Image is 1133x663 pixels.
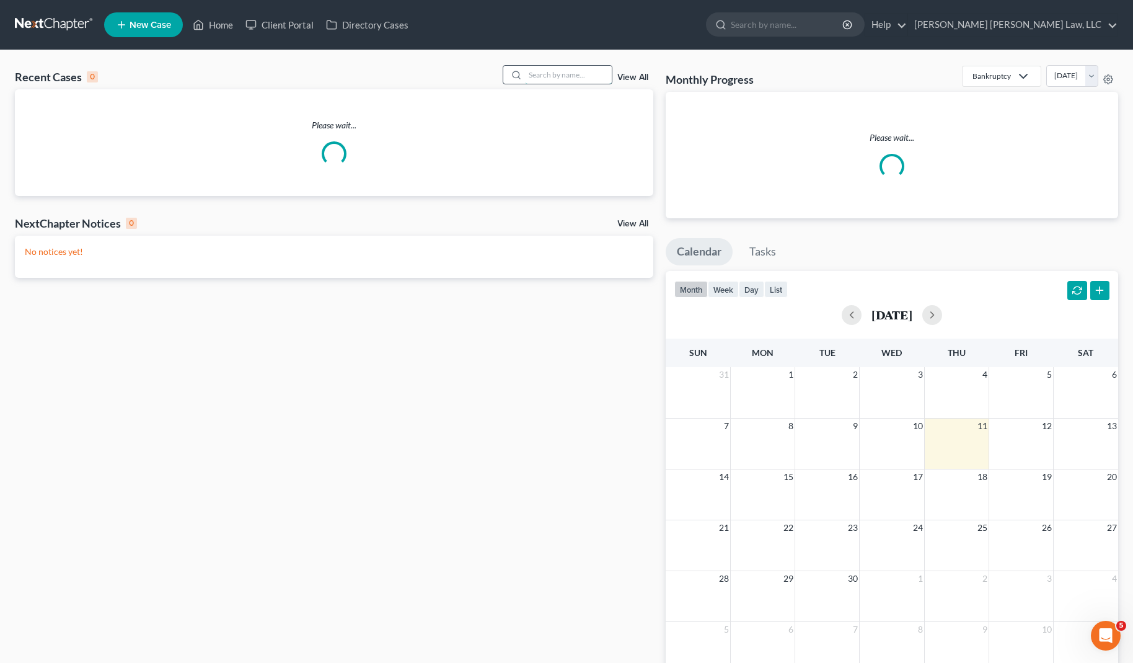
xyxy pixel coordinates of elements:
span: 20 [1106,469,1118,484]
button: month [674,281,708,298]
span: 8 [917,622,924,637]
a: Calendar [666,238,733,265]
span: 26 [1041,520,1053,535]
span: 5 [723,622,730,637]
span: 16 [847,469,859,484]
span: 17 [912,469,924,484]
span: 22 [782,520,795,535]
div: 0 [87,71,98,82]
span: Sat [1078,347,1093,358]
span: 21 [718,520,730,535]
span: 9 [852,419,859,434]
span: 14 [718,469,730,484]
span: 11 [976,419,989,434]
a: [PERSON_NAME] [PERSON_NAME] Law, LLC [908,14,1118,36]
span: 1 [917,571,924,586]
span: 30 [847,571,859,586]
span: 24 [912,520,924,535]
p: Please wait... [15,119,653,131]
p: Please wait... [676,131,1108,144]
span: 3 [917,367,924,382]
span: Thu [948,347,966,358]
span: 7 [723,419,730,434]
span: 19 [1041,469,1053,484]
a: Directory Cases [320,14,415,36]
h3: Monthly Progress [666,72,754,87]
div: 0 [126,218,137,229]
iframe: Intercom live chat [1091,621,1121,651]
span: Fri [1015,347,1028,358]
span: 25 [976,520,989,535]
span: 6 [1111,367,1118,382]
div: Recent Cases [15,69,98,84]
a: View All [617,220,648,228]
span: 2 [981,571,989,586]
span: 4 [1111,571,1118,586]
span: 15 [782,469,795,484]
span: 7 [852,622,859,637]
a: View All [617,73,648,82]
span: 1 [787,367,795,382]
span: 8 [787,419,795,434]
a: Home [187,14,239,36]
span: 9 [981,622,989,637]
span: 29 [782,571,795,586]
a: Help [865,14,907,36]
button: list [764,281,788,298]
span: 6 [787,622,795,637]
span: 27 [1106,520,1118,535]
a: Tasks [738,238,787,265]
div: Bankruptcy [972,71,1011,81]
span: 31 [718,367,730,382]
span: 10 [1041,622,1053,637]
h2: [DATE] [871,308,912,321]
span: 5 [1116,621,1126,631]
span: 2 [852,367,859,382]
span: 23 [847,520,859,535]
span: 4 [981,367,989,382]
input: Search by name... [525,66,612,84]
span: 3 [1046,571,1053,586]
p: No notices yet! [25,246,643,258]
span: Wed [881,347,902,358]
input: Search by name... [731,13,844,36]
div: NextChapter Notices [15,216,137,231]
span: Mon [752,347,774,358]
span: 13 [1106,419,1118,434]
span: 28 [718,571,730,586]
span: 10 [912,419,924,434]
button: week [708,281,739,298]
a: Client Portal [239,14,320,36]
span: New Case [130,20,171,30]
span: 12 [1041,419,1053,434]
span: Sun [689,347,707,358]
span: Tue [819,347,835,358]
span: 5 [1046,367,1053,382]
span: 18 [976,469,989,484]
button: day [739,281,764,298]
